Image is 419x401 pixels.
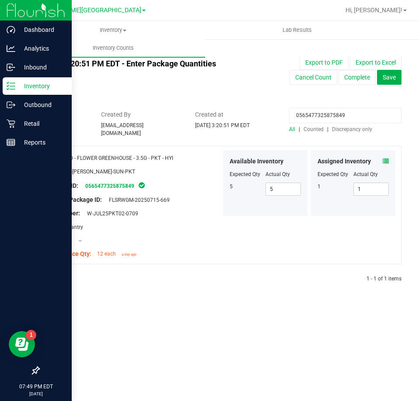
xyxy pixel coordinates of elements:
[300,55,349,70] button: Export to PDF
[4,391,68,397] p: [DATE]
[318,157,371,166] span: Assigned Inventory
[299,126,300,132] span: |
[45,196,102,203] span: Original Package ID:
[138,181,146,190] span: In Sync
[21,39,205,57] a: Inventory Counts
[66,155,173,161] span: FD - FLOWER GREENHOUSE - 3.5G - PKT - HYI
[15,43,68,54] p: Analytics
[81,44,146,52] span: Inventory Counts
[205,21,389,39] a: Lab Results
[265,171,290,177] span: Actual Qty
[290,70,337,85] button: Cancel Count
[101,110,182,119] span: Created By
[33,7,141,14] span: [PERSON_NAME][GEOGRAPHIC_DATA]
[230,183,233,190] span: 5
[97,251,116,257] span: 12 each
[230,157,283,166] span: Available Inventory
[327,126,328,132] span: |
[289,126,299,132] a: All
[15,118,68,129] p: Retail
[230,171,260,177] span: Expected Qty
[7,25,15,34] inline-svg: Dashboard
[353,170,389,178] div: Actual Qty
[63,224,83,230] span: Pantry
[354,183,389,195] input: 1
[383,74,396,81] span: Save
[318,183,353,190] div: 1
[318,170,353,178] div: Expected Qty
[332,126,372,132] span: Discrepancy only
[339,70,376,85] button: Complete
[7,82,15,90] inline-svg: Inventory
[21,21,205,39] a: Inventory
[15,62,68,73] p: Inbound
[15,137,68,148] p: Reports
[195,110,276,119] span: Created at
[301,126,327,132] a: Counted
[7,100,15,109] inline-svg: Outbound
[26,330,36,340] iframe: Resource center unread badge
[289,126,295,132] span: All
[74,238,81,244] span: --
[4,383,68,391] p: 07:49 PM EDT
[85,183,134,189] a: 0565477325875849
[289,108,402,123] input: Type item name or package id
[346,7,402,14] span: Hi, [PERSON_NAME]!
[15,24,68,35] p: Dashboard
[195,122,250,128] span: [DATE] 3:20:51 PM EDT
[15,100,68,110] p: Outbound
[7,119,15,128] inline-svg: Retail
[21,26,205,34] span: Inventory
[377,70,402,85] button: Save
[7,138,15,147] inline-svg: Reports
[122,252,136,256] span: a day ago
[304,126,324,132] span: Counted
[367,276,402,282] span: 1 - 1 of 1 items
[9,331,35,357] iframe: Resource center
[101,122,143,136] span: [EMAIL_ADDRESS][DOMAIN_NAME]
[266,183,301,195] input: 5
[271,26,324,34] span: Lab Results
[83,211,138,217] span: W-JUL25PKT02-0709
[15,81,68,91] p: Inventory
[38,59,245,68] h4: [DATE] 3:20:51 PM EDT - Enter Package Quantities
[7,63,15,72] inline-svg: Inbound
[62,169,135,175] span: FLO-[PERSON_NAME]-SUN-PKT
[330,126,372,132] a: Discrepancy only
[350,55,402,70] button: Export to Excel
[105,197,170,203] span: FLSRWGM-20250715-669
[7,44,15,53] inline-svg: Analytics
